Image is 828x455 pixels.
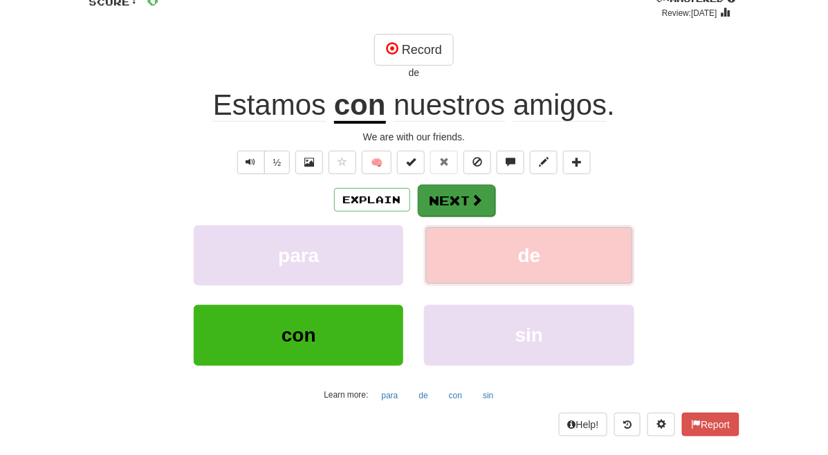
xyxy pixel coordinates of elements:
span: para [278,245,319,266]
button: Explain [334,188,410,212]
button: de [424,225,634,286]
button: sin [475,385,501,406]
span: Estamos [213,89,326,122]
button: Add to collection (alt+a) [563,151,591,174]
button: de [412,385,436,406]
u: con [334,89,386,124]
button: Play sentence audio (ctl+space) [237,151,265,174]
button: Help! [559,413,608,436]
button: con [441,385,470,406]
button: Discuss sentence (alt+u) [497,151,524,174]
button: Favorite sentence (alt+f) [329,151,356,174]
span: amigos [513,89,607,122]
span: de [518,245,541,266]
button: Set this sentence to 100% Mastered (alt+m) [397,151,425,174]
span: sin [515,324,543,346]
button: Next [418,185,495,216]
button: Ignore sentence (alt+i) [463,151,491,174]
div: We are with our friends. [89,130,739,144]
button: Reset to 0% Mastered (alt+r) [430,151,458,174]
button: Record [374,34,454,66]
span: con [282,324,316,346]
span: nuestros [394,89,505,122]
button: para [374,385,406,406]
div: Text-to-speech controls [234,151,291,174]
span: . [386,89,616,122]
button: con [194,305,403,365]
button: Report [682,413,739,436]
button: para [194,225,403,286]
button: sin [424,305,634,365]
small: Review: [DATE] [662,8,717,18]
button: Show image (alt+x) [295,151,323,174]
button: Round history (alt+y) [614,413,641,436]
div: de [89,66,739,80]
button: 🧠 [362,151,392,174]
small: Learn more: [324,390,368,400]
button: Edit sentence (alt+d) [530,151,558,174]
button: ½ [264,151,291,174]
